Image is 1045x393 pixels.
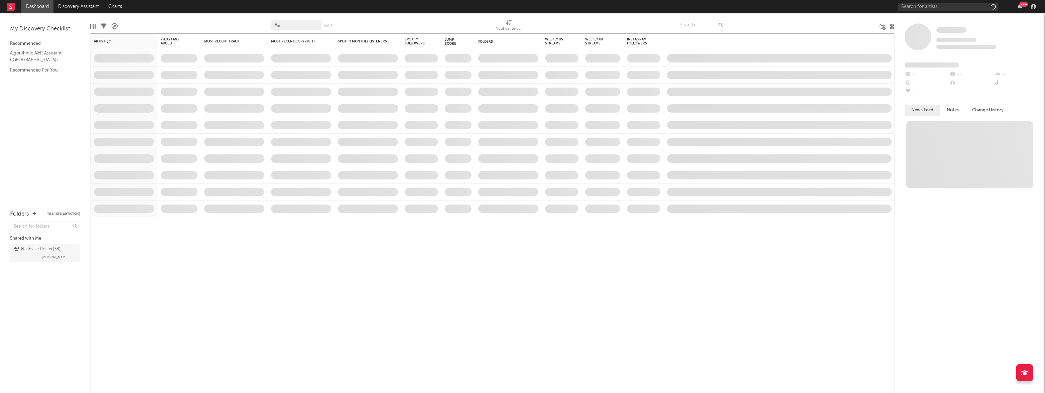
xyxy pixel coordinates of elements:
[1018,4,1022,9] button: 99+
[10,67,74,74] a: Recommended For You
[936,27,966,33] a: Some Artist
[627,37,650,45] div: Instagram Followers
[545,37,568,45] span: Weekly US Streams
[112,17,118,36] div: A&R Pipeline
[42,253,69,261] span: [PERSON_NAME]
[949,70,994,79] div: --
[14,245,60,253] div: Nashville Roster ( 38 )
[940,105,965,116] button: Notes
[585,37,610,45] span: Weekly UK Streams
[905,70,949,79] div: --
[10,210,29,218] div: Folders
[101,17,107,36] div: Filters
[10,40,80,48] div: Recommended
[10,25,80,33] div: My Discovery Checklist
[905,105,940,116] button: News Feed
[994,70,1038,79] div: --
[338,39,388,43] div: Spotify Monthly Listeners
[905,79,949,88] div: --
[478,40,528,44] div: Folders
[936,38,976,42] span: Tracking Since: [DATE]
[905,62,959,68] span: Fans Added by Platform
[161,37,187,45] span: 7-Day Fans Added
[94,39,144,43] div: Artist
[1020,2,1028,7] div: 99 +
[10,49,74,63] a: Algorithmic A&R Assistant ([GEOGRAPHIC_DATA])
[10,244,80,262] a: Nashville Roster(38)[PERSON_NAME]
[204,39,254,43] div: Most Recent Track
[936,45,996,49] span: 0 fans last week
[271,39,321,43] div: Most Recent Copyright
[676,20,726,30] input: Search...
[994,79,1038,88] div: --
[324,24,333,28] button: Save
[496,17,522,36] div: Notifications (Artist)
[445,38,462,46] div: Jump Score
[905,88,949,96] div: --
[949,79,994,88] div: --
[898,3,998,11] input: Search for artists
[10,235,80,243] div: Shared with Me
[47,213,80,216] button: Tracked Artists(5)
[965,105,1010,116] button: Change History
[90,17,96,36] div: Edit Columns
[405,37,428,45] div: Spotify Followers
[10,222,80,231] input: Search for folders...
[496,25,522,33] div: Notifications (Artist)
